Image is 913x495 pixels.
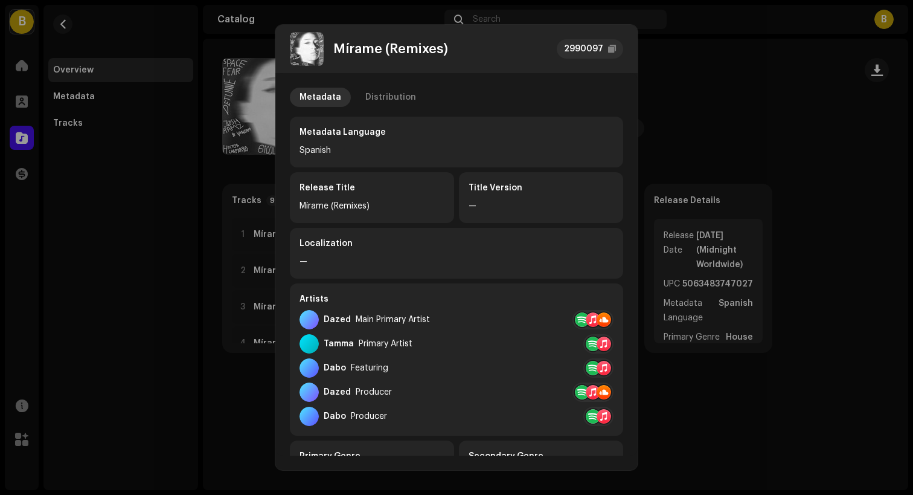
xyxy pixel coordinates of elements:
div: Localization [300,238,613,250]
div: Metadata Language [300,126,613,138]
div: Mírame (Remixes) [333,42,448,56]
div: Primary Genre [300,450,444,462]
div: Primary Artist [359,339,412,349]
div: Title Version [469,182,613,194]
div: Dabo [324,363,346,373]
div: Featuring [351,363,388,373]
div: Spanish [300,143,613,158]
div: Producer [351,412,387,421]
div: Tamma [324,339,354,349]
div: Dabo [324,412,346,421]
div: Main Primary Artist [356,315,430,325]
div: Mírame (Remixes) [300,199,444,213]
div: — [300,254,613,269]
div: Distribution [365,88,416,107]
div: Producer [356,387,392,397]
div: Release Title [300,182,444,194]
img: 37306ec8-4072-4d5b-9ef6-35cc06c532ac [290,32,324,66]
div: — [469,199,613,213]
div: Artists [300,293,613,305]
div: Metadata [300,88,341,107]
div: Secondary Genre [469,450,613,462]
div: 2990097 [564,42,603,56]
div: Dazed [324,315,351,325]
div: Dazed [324,387,351,397]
